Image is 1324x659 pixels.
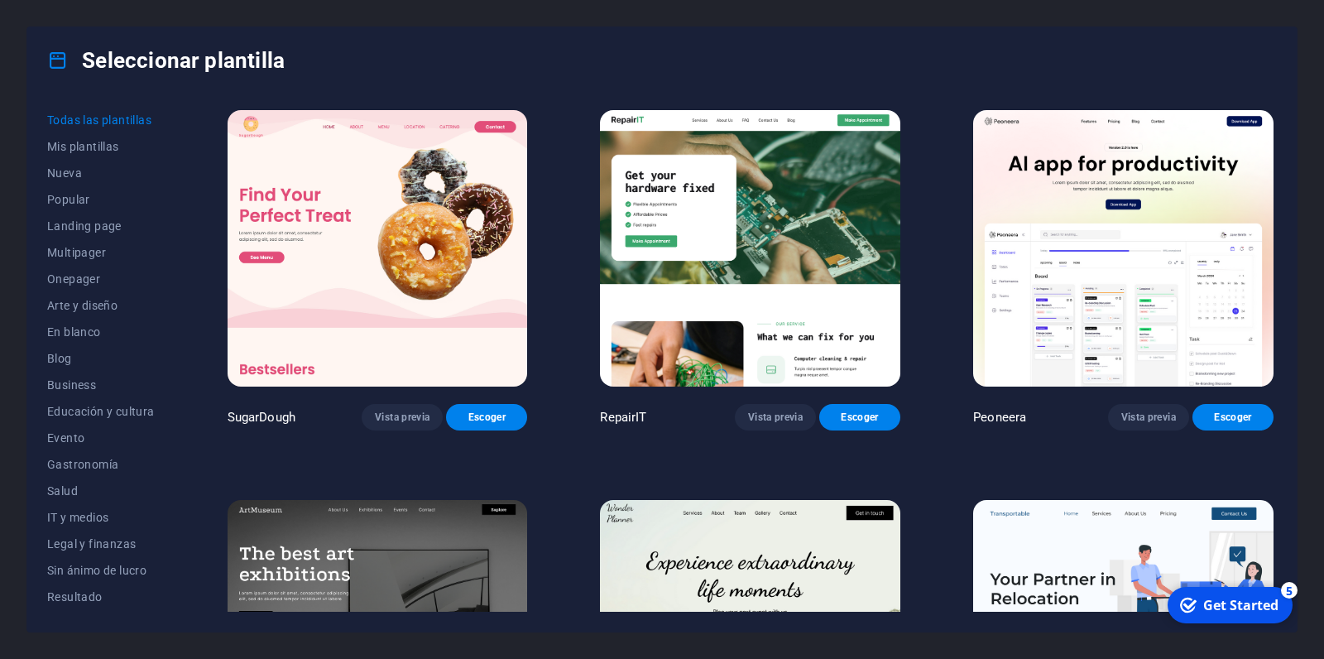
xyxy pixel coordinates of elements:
span: Onepager [47,272,155,286]
span: Mis plantillas [47,140,155,153]
span: Landing page [47,219,155,233]
span: Escoger [832,411,887,424]
span: Vista previa [1121,411,1176,424]
button: Nueva [47,160,155,186]
span: Nueva [47,166,155,180]
p: SugarDough [228,409,295,426]
img: Peoneera [973,110,1274,387]
button: Todas las plantillas [47,107,155,133]
button: Legal y finanzas [47,531,155,557]
button: Portfolio [47,610,155,637]
img: SugarDough [228,110,528,387]
button: Escoger [819,404,900,431]
span: Evento [47,431,155,445]
button: Escoger [1192,404,1274,431]
span: Todas las plantillas [47,113,155,127]
span: Salud [47,484,155,498]
button: Sin ánimo de lucro [47,557,155,584]
button: Gastronomía [47,451,155,478]
span: Sin ánimo de lucro [47,564,155,577]
span: Educación y cultura [47,405,155,418]
button: Escoger [446,404,527,431]
button: Landing page [47,213,155,239]
button: Evento [47,425,155,451]
img: RepairIT [600,110,900,387]
span: Business [47,378,155,392]
span: Popular [47,193,155,206]
span: Vista previa [375,411,429,424]
span: Vista previa [748,411,803,424]
span: Gastronomía [47,458,155,471]
span: Escoger [1206,411,1260,424]
div: Get Started 5 items remaining, 0% complete [9,7,134,43]
button: Business [47,372,155,398]
button: Vista previa [1108,404,1189,431]
span: Blog [47,352,155,365]
span: Arte y diseño [47,299,155,312]
span: Escoger [459,411,514,424]
button: IT y medios [47,504,155,531]
span: Legal y finanzas [47,537,155,551]
div: Get Started [45,16,120,34]
p: Peoneera [973,409,1026,426]
span: Resultado [47,590,155,604]
span: Multipager [47,246,155,259]
button: Educación y cultura [47,398,155,425]
button: Salud [47,478,155,504]
button: Arte y diseño [47,292,155,319]
button: Multipager [47,239,155,266]
button: Popular [47,186,155,213]
button: Vista previa [362,404,443,431]
span: IT y medios [47,511,155,524]
button: En blanco [47,319,155,345]
h4: Seleccionar plantilla [47,47,285,74]
div: 5 [122,2,139,18]
button: Mis plantillas [47,133,155,160]
button: Onepager [47,266,155,292]
button: Blog [47,345,155,372]
button: Vista previa [735,404,816,431]
button: Resultado [47,584,155,610]
p: RepairIT [600,409,646,426]
span: En blanco [47,325,155,339]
